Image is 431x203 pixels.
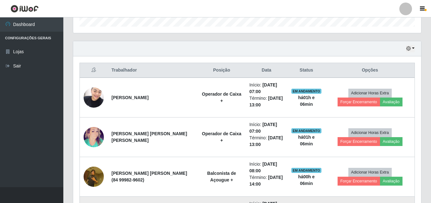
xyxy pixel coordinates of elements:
[84,84,104,111] img: 1652038178579.jpeg
[111,131,187,143] strong: [PERSON_NAME] [PERSON_NAME] [PERSON_NAME]
[202,131,242,143] strong: Operador de Caixa +
[249,82,283,95] li: Início:
[338,98,380,106] button: Forçar Encerramento
[298,135,314,146] strong: há 01 h e 06 min
[249,82,277,94] time: [DATE] 07:00
[298,95,314,107] strong: há 01 h e 06 min
[348,128,392,137] button: Adicionar Horas Extra
[249,95,283,108] li: Término:
[249,135,283,148] li: Término:
[84,122,104,152] img: 1598866679921.jpeg
[291,168,321,173] span: EM ANDAMENTO
[84,163,104,190] img: 1754156218289.jpeg
[298,174,314,186] strong: há 00 h e 06 min
[202,92,242,103] strong: Operador de Caixa +
[108,63,198,78] th: Trabalhador
[111,95,149,100] strong: [PERSON_NAME]
[338,137,380,146] button: Forçar Encerramento
[380,137,402,146] button: Avaliação
[249,122,277,134] time: [DATE] 07:00
[288,63,326,78] th: Status
[380,177,402,186] button: Avaliação
[291,128,321,133] span: EM ANDAMENTO
[249,161,283,174] li: Início:
[348,168,392,177] button: Adicionar Horas Extra
[249,162,277,173] time: [DATE] 08:00
[338,177,380,186] button: Forçar Encerramento
[10,5,39,13] img: CoreUI Logo
[198,63,245,78] th: Posição
[249,174,283,187] li: Término:
[207,171,236,182] strong: Balconista de Açougue +
[291,89,321,94] span: EM ANDAMENTO
[348,89,392,98] button: Adicionar Horas Extra
[245,63,287,78] th: Data
[249,121,283,135] li: Início:
[111,171,187,182] strong: [PERSON_NAME] [PERSON_NAME] (84 99982-9602)
[380,98,402,106] button: Avaliação
[325,63,415,78] th: Opções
